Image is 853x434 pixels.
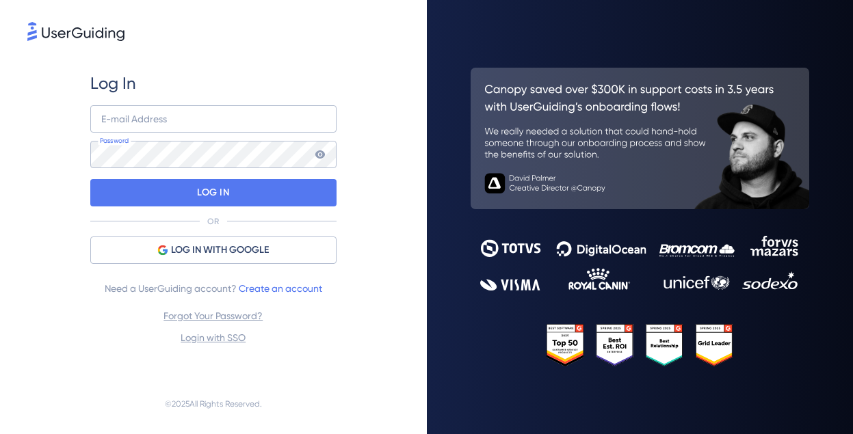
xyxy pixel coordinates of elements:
[163,310,263,321] a: Forgot Your Password?
[471,68,810,209] img: 26c0aa7c25a843aed4baddd2b5e0fa68.svg
[197,182,229,204] p: LOG IN
[90,105,337,133] input: example@company.com
[165,396,262,412] span: © 2025 All Rights Reserved.
[239,283,322,294] a: Create an account
[171,242,269,258] span: LOG IN WITH GOOGLE
[480,236,799,290] img: 9302ce2ac39453076f5bc0f2f2ca889b.svg
[547,324,733,366] img: 25303e33045975176eb484905ab012ff.svg
[207,216,219,227] p: OR
[105,280,322,297] span: Need a UserGuiding account?
[90,72,136,94] span: Log In
[27,22,124,41] img: 8faab4ba6bc7696a72372aa768b0286c.svg
[181,332,246,343] a: Login with SSO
